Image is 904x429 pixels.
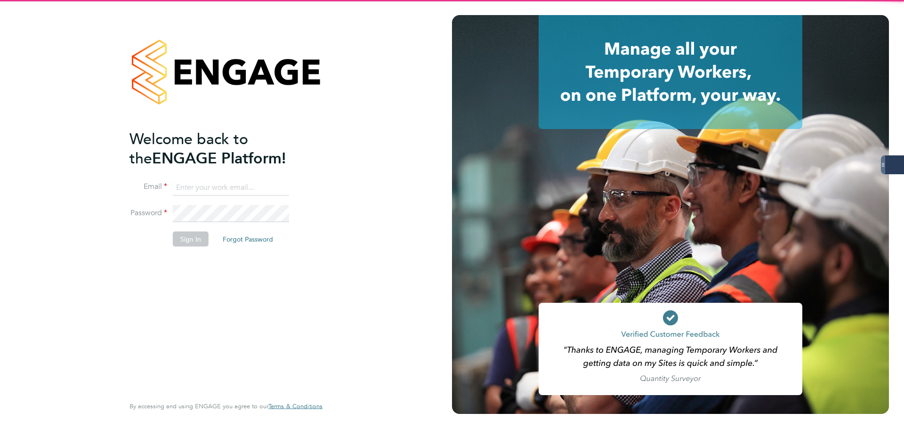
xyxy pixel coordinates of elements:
[129,402,323,410] span: By accessing and using ENGAGE you agree to our
[268,403,323,410] a: Terms & Conditions
[129,130,248,167] span: Welcome back to the
[215,232,281,247] button: Forgot Password
[173,232,209,247] button: Sign In
[173,179,289,196] input: Enter your work email...
[129,208,167,218] label: Password
[268,402,323,410] span: Terms & Conditions
[129,182,167,192] label: Email
[129,129,313,168] h2: ENGAGE Platform!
